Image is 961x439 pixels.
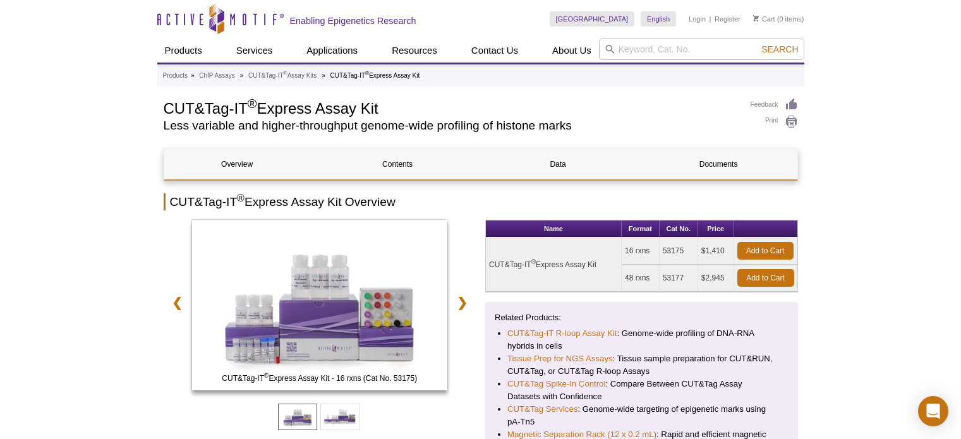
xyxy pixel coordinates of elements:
th: Format [622,220,660,238]
a: CUT&Tag-IT Express Assay Kit - 16 rxns [192,220,448,394]
th: Name [486,220,622,238]
h2: CUT&Tag-IT Express Assay Kit Overview [164,193,798,210]
span: CUT&Tag-IT Express Assay Kit - 16 rxns (Cat No. 53175) [195,372,445,385]
img: Your Cart [753,15,759,21]
a: Cart [753,15,775,23]
li: CUT&Tag-IT Express Assay Kit [330,72,420,79]
th: Cat No. [660,220,698,238]
td: 48 rxns [622,265,660,292]
a: Products [163,70,188,81]
li: » [240,72,244,79]
li: : Genome-wide targeting of epigenetic marks using pA-Tn5 [507,403,776,428]
td: CUT&Tag-IT Express Assay Kit [486,238,622,292]
a: Tissue Prep for NGS Assays [507,352,613,365]
a: Data [485,149,631,179]
h2: Less variable and higher-throughput genome-wide profiling of histone marks [164,120,738,131]
a: ChIP Assays [199,70,235,81]
li: : Genome-wide profiling of DNA-RNA hybrids in cells [507,327,776,352]
td: $2,945 [698,265,734,292]
a: Applications [299,39,365,63]
li: : Compare Between CUT&Tag Assay Datasets with Confidence [507,378,776,403]
a: Print [751,115,798,129]
a: [GEOGRAPHIC_DATA] [550,11,635,27]
sup: ® [531,258,536,265]
img: CUT&Tag-IT Express Assay Kit - 16 rxns [192,220,448,390]
span: Search [761,44,798,54]
td: 53175 [660,238,698,265]
sup: ® [237,193,245,203]
a: English [641,11,676,27]
li: » [322,72,325,79]
a: Services [229,39,281,63]
a: Login [689,15,706,23]
input: Keyword, Cat. No. [599,39,804,60]
a: Contents [325,149,471,179]
a: Overview [164,149,310,179]
a: Register [715,15,740,23]
div: Open Intercom Messenger [918,396,948,426]
h1: CUT&Tag-IT Express Assay Kit [164,98,738,117]
sup: ® [365,70,369,76]
a: CUT&Tag Services [507,403,577,416]
a: Add to Cart [737,242,794,260]
a: Products [157,39,210,63]
td: $1,410 [698,238,734,265]
li: » [191,72,195,79]
a: Resources [384,39,445,63]
a: Add to Cart [737,269,794,287]
a: CUT&Tag-IT®Assay Kits [248,70,317,81]
td: 53177 [660,265,698,292]
a: ❮ [164,288,191,317]
sup: ® [284,70,287,76]
li: (0 items) [753,11,804,27]
a: CUT&Tag Spike-In Control [507,378,605,390]
a: Feedback [751,98,798,112]
li: | [710,11,711,27]
a: ❯ [449,288,476,317]
a: Documents [646,149,792,179]
a: CUT&Tag-IT R-loop Assay Kit [507,327,617,340]
td: 16 rxns [622,238,660,265]
li: : Tissue sample preparation for CUT&RUN, CUT&Tag, or CUT&Tag R-loop Assays [507,352,776,378]
button: Search [758,44,802,55]
sup: ® [248,97,257,111]
sup: ® [264,372,269,379]
a: Contact Us [464,39,526,63]
h2: Enabling Epigenetics Research [290,15,416,27]
th: Price [698,220,734,238]
p: Related Products: [495,311,789,324]
a: About Us [545,39,599,63]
